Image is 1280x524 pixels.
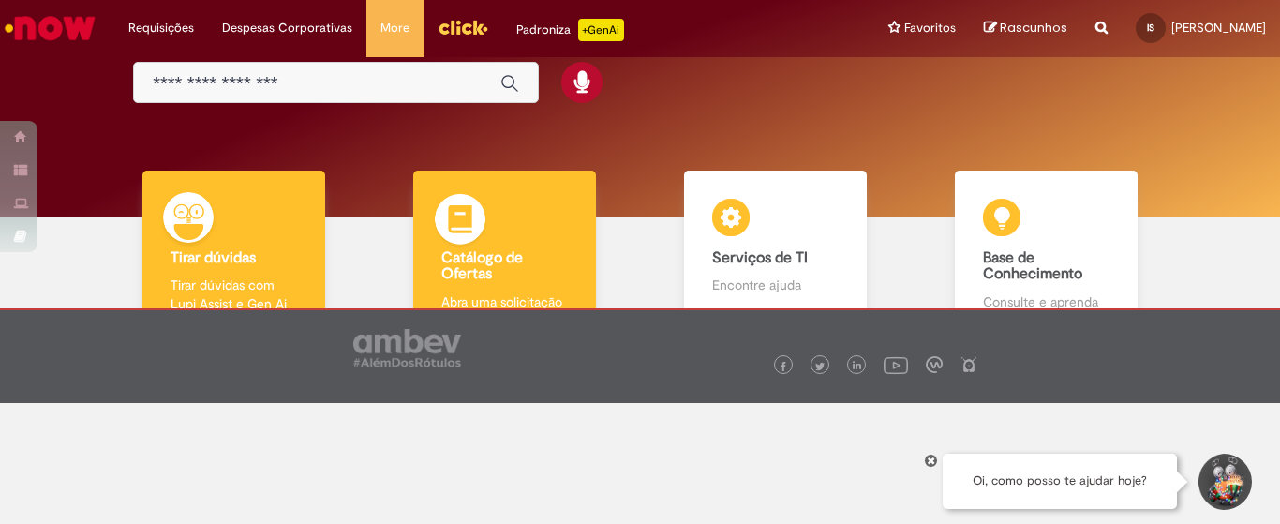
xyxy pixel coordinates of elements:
b: Base de Conhecimento [983,248,1082,284]
p: Abra uma solicitação [441,292,569,311]
span: Requisições [128,19,194,37]
span: [PERSON_NAME] [1171,20,1266,36]
div: Padroniza [516,19,624,41]
img: logo_footer_youtube.png [884,352,908,377]
a: Serviços de TI Encontre ajuda [640,171,911,333]
p: Encontre ajuda [712,276,840,294]
p: Consulte e aprenda [983,292,1110,311]
a: Tirar dúvidas Tirar dúvidas com Lupi Assist e Gen Ai [98,171,369,333]
img: logo_footer_ambev_rotulo_gray.png [353,329,461,367]
span: Despesas Corporativas [222,19,352,37]
button: Iniciar Conversa de Suporte [1196,454,1252,510]
p: Tirar dúvidas com Lupi Assist e Gen Ai [171,276,298,313]
img: logo_footer_facebook.png [779,362,788,371]
img: logo_footer_naosei.png [960,356,977,373]
span: IS [1147,22,1154,34]
img: ServiceNow [2,9,98,47]
img: logo_footer_workplace.png [926,356,943,373]
span: More [380,19,409,37]
span: Rascunhos [1000,19,1067,37]
p: +GenAi [578,19,624,41]
a: Base de Conhecimento Consulte e aprenda [911,171,1182,333]
b: Serviços de TI [712,248,808,267]
span: Favoritos [904,19,956,37]
div: Oi, como posso te ajudar hoje? [943,454,1177,509]
b: Tirar dúvidas [171,248,256,267]
img: logo_footer_twitter.png [815,362,825,371]
a: Catálogo de Ofertas Abra uma solicitação [369,171,640,333]
b: Catálogo de Ofertas [441,248,523,284]
a: Rascunhos [984,20,1067,37]
img: click_logo_yellow_360x200.png [438,13,488,41]
img: logo_footer_linkedin.png [853,361,862,372]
